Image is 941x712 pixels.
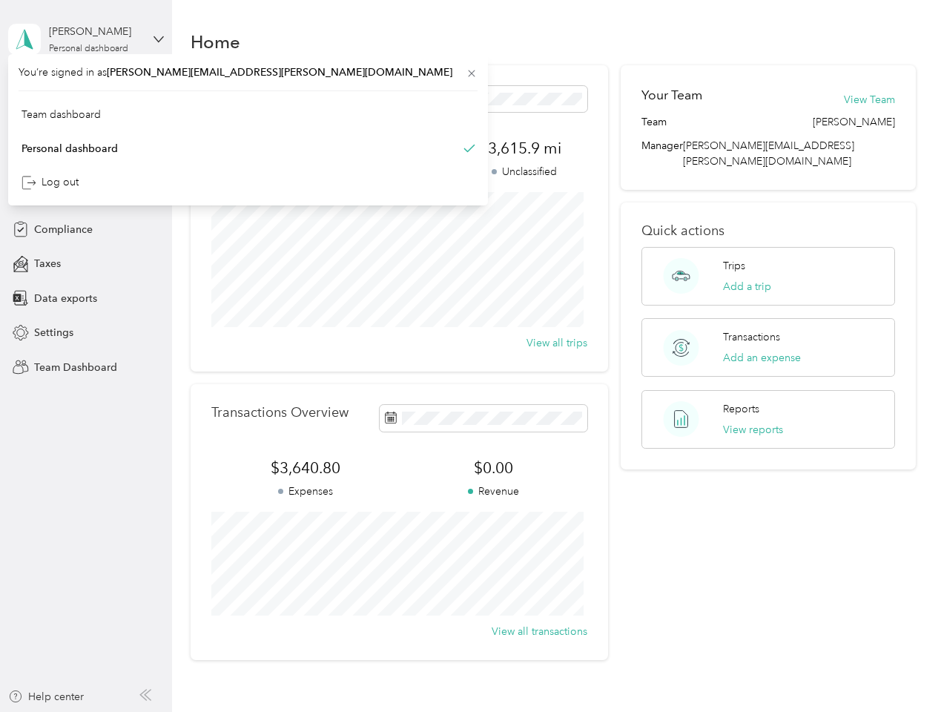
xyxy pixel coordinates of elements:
span: Taxes [34,256,61,271]
div: Log out [22,174,79,190]
h2: Your Team [641,86,702,105]
p: Unclassified [462,164,587,179]
iframe: Everlance-gr Chat Button Frame [858,629,941,712]
p: Transactions Overview [211,405,349,421]
button: Add an expense [723,350,801,366]
span: Data exports [34,291,97,306]
span: 3,615.9 mi [462,138,587,159]
span: Team Dashboard [34,360,117,375]
span: [PERSON_NAME] [813,114,895,130]
button: Help center [8,689,84,705]
p: Revenue [399,484,587,499]
span: [PERSON_NAME][EMAIL_ADDRESS][PERSON_NAME][DOMAIN_NAME] [107,66,452,79]
span: Settings [34,325,73,340]
button: Add a trip [723,279,771,294]
div: Team dashboard [22,107,101,122]
span: Team [641,114,667,130]
p: Trips [723,258,745,274]
p: Reports [723,401,759,417]
h1: Home [191,34,240,50]
button: View all trips [526,335,587,351]
p: Quick actions [641,223,894,239]
button: View reports [723,422,783,438]
span: [PERSON_NAME][EMAIL_ADDRESS][PERSON_NAME][DOMAIN_NAME] [683,139,854,168]
button: View Team [844,92,895,108]
div: Personal dashboard [49,44,128,53]
button: View all transactions [492,624,587,639]
div: Personal dashboard [22,140,118,156]
span: $3,640.80 [211,458,400,478]
span: $0.00 [399,458,587,478]
p: Transactions [723,329,780,345]
span: Compliance [34,222,93,237]
span: You’re signed in as [19,65,478,80]
p: Expenses [211,484,400,499]
span: Manager [641,138,683,169]
div: [PERSON_NAME] [49,24,142,39]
